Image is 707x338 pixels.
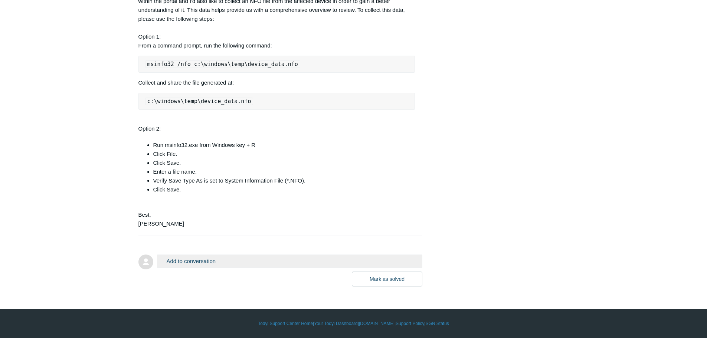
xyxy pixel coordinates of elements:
li: Verify Save Type As is set to System Information File (*.NFO). [153,176,415,185]
li: Enter a file name. [153,167,415,176]
div: | | | | [138,320,569,327]
code: c:\windows\temp\device_data.nfo [145,98,253,105]
a: [DOMAIN_NAME] [359,320,395,327]
button: Mark as solved [352,272,422,286]
li: Run msinfo32.exe from Windows key + R [153,141,415,150]
li: Click Save. [153,185,415,194]
a: SGN Status [426,320,449,327]
li: Click File. [153,150,415,158]
button: Add to conversation [157,255,423,268]
a: Your Todyl Dashboard [314,320,357,327]
code: msinfo32 /nfo c:\windows\temp\device_data.nfo [145,60,300,68]
a: Todyl Support Center Home [258,320,313,327]
a: Support Policy [396,320,424,327]
li: Click Save. [153,158,415,167]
